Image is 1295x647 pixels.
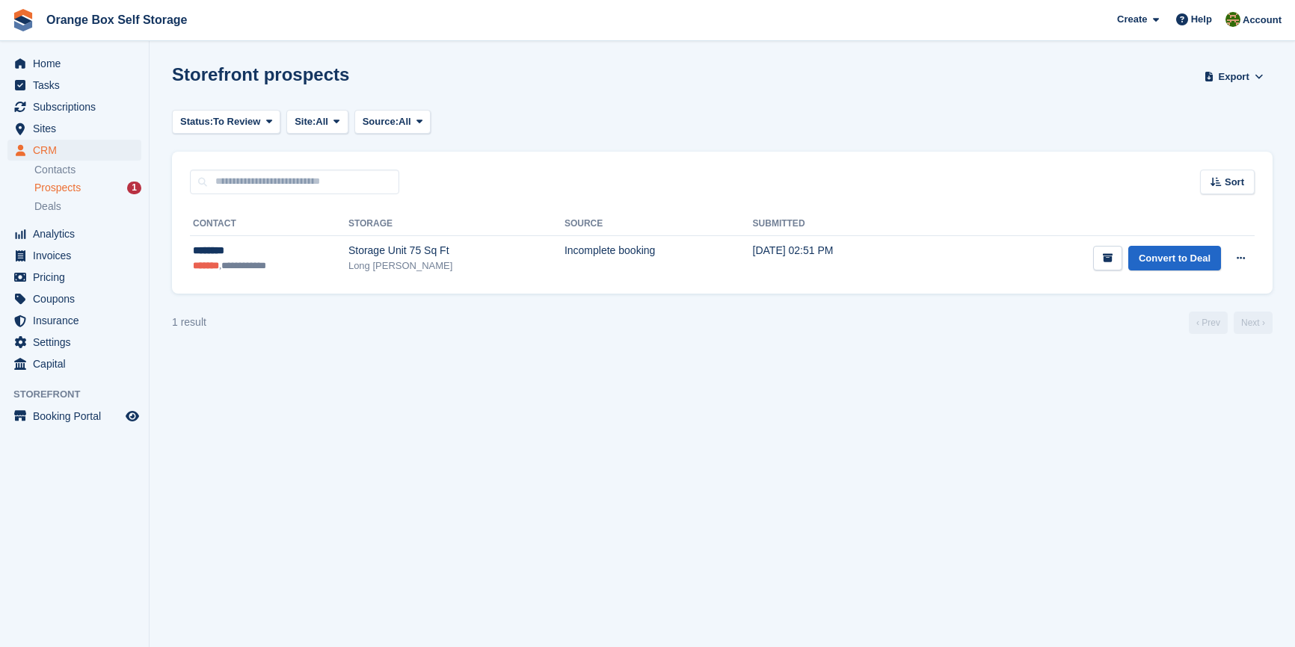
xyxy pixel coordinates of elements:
[34,163,141,177] a: Contacts
[565,212,753,236] th: Source
[33,310,123,331] span: Insurance
[172,110,280,134] button: Status: To Review
[753,235,920,282] td: [DATE] 02:51 PM
[7,353,141,374] a: menu
[1189,312,1228,334] a: Previous
[33,267,123,288] span: Pricing
[172,315,206,330] div: 1 result
[33,353,123,374] span: Capital
[33,53,123,74] span: Home
[316,114,328,129] span: All
[1128,246,1221,270] a: Convert to Deal
[33,406,123,427] span: Booking Portal
[33,75,123,96] span: Tasks
[7,223,141,244] a: menu
[1225,175,1244,190] span: Sort
[34,199,141,214] a: Deals
[1234,312,1273,334] a: Next
[348,259,565,273] div: Long [PERSON_NAME]
[295,114,316,129] span: Site:
[13,387,149,402] span: Storefront
[1243,13,1282,28] span: Account
[172,64,349,84] h1: Storefront prospects
[7,118,141,139] a: menu
[33,118,123,139] span: Sites
[1186,312,1276,334] nav: Page
[190,212,348,236] th: Contact
[565,235,753,282] td: Incomplete booking
[33,245,123,266] span: Invoices
[7,245,141,266] a: menu
[123,407,141,425] a: Preview store
[1117,12,1147,27] span: Create
[33,96,123,117] span: Subscriptions
[34,199,61,214] span: Deals
[213,114,260,129] span: To Review
[7,406,141,427] a: menu
[7,288,141,309] a: menu
[1201,64,1267,89] button: Export
[33,223,123,244] span: Analytics
[40,7,194,32] a: Orange Box Self Storage
[1191,12,1212,27] span: Help
[7,53,141,74] a: menu
[180,114,213,129] span: Status:
[286,110,348,134] button: Site: All
[363,114,399,129] span: Source:
[753,212,920,236] th: Submitted
[354,110,431,134] button: Source: All
[7,310,141,331] a: menu
[399,114,411,129] span: All
[1225,12,1240,27] img: SARAH T
[7,332,141,353] a: menu
[34,180,141,196] a: Prospects 1
[7,267,141,288] a: menu
[7,140,141,161] a: menu
[348,212,565,236] th: Storage
[7,96,141,117] a: menu
[33,140,123,161] span: CRM
[7,75,141,96] a: menu
[34,181,81,195] span: Prospects
[348,243,565,259] div: Storage Unit 75 Sq Ft
[33,288,123,309] span: Coupons
[1219,69,1249,84] span: Export
[127,182,141,194] div: 1
[33,332,123,353] span: Settings
[12,9,34,31] img: stora-icon-8386f47178a22dfd0bd8f6a31ec36ba5ce8667c1dd55bd0f319d3a0aa187defe.svg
